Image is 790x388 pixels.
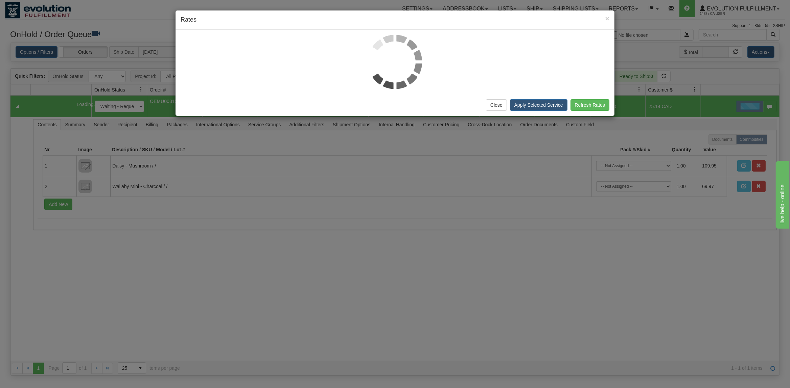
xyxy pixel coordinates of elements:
[605,15,609,22] span: ×
[605,15,609,22] button: Close
[571,99,609,111] button: Refresh Rates
[181,16,609,24] h4: Rates
[486,99,507,111] button: Close
[5,4,63,12] div: live help - online
[774,159,789,228] iframe: chat widget
[368,35,422,89] img: loader.gif
[510,99,567,111] button: Apply Selected Service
